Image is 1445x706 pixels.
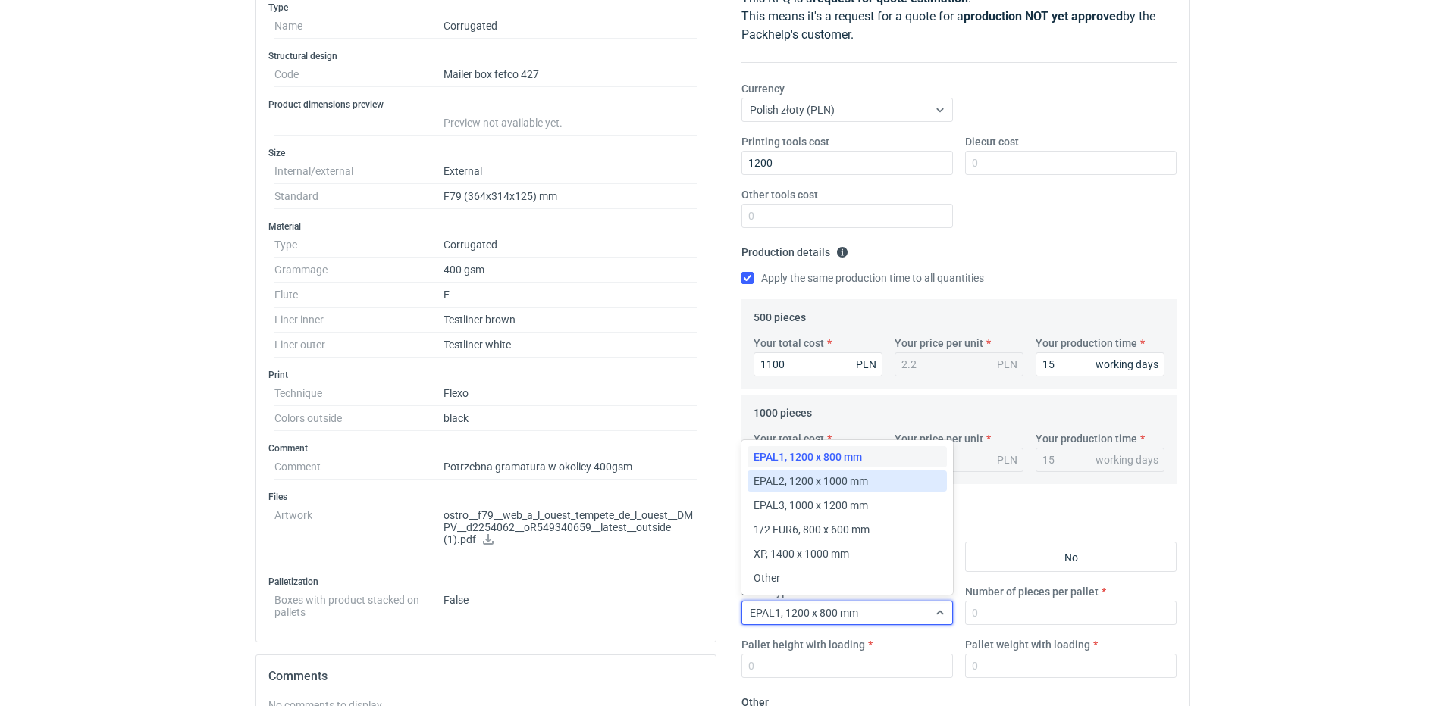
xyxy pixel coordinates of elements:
input: 0 [965,151,1177,175]
div: PLN [856,357,876,372]
h3: Print [268,369,704,381]
dt: Standard [274,184,444,209]
h3: Product dimensions preview [268,98,704,111]
dt: Artwork [274,503,444,564]
dd: Flexo [444,381,697,406]
input: 0 [965,601,1177,625]
dd: Potrzebna gramatura w okolicy 400gsm [444,455,697,480]
div: PLN [997,452,1017,467]
legend: 1000 pieces [754,401,812,419]
dt: Code [274,62,444,87]
label: Diecut cost [965,134,1019,149]
input: 0 [741,204,953,228]
legend: Production details [741,240,848,258]
h3: Type [268,2,704,14]
span: EPAL3, 1000 x 1200 mm [754,498,868,513]
dd: Corrugated [444,14,697,39]
label: Pallet height with loading [741,637,865,652]
dd: False [444,588,697,618]
h3: Comment [268,442,704,455]
dt: Flute [274,283,444,308]
div: PLN [997,357,1017,372]
input: 0 [741,151,953,175]
dt: Liner inner [274,308,444,333]
span: EPAL1, 1200 x 800 mm [754,449,862,464]
legend: 500 pieces [754,305,806,323]
label: Your price per unit [895,431,983,446]
label: No [965,542,1177,572]
label: Other tools cost [741,187,818,202]
h3: Files [268,491,704,503]
label: Number of pieces per pallet [965,584,1099,599]
input: 0 [1036,352,1164,376]
h2: Comments [268,667,704,686]
dt: Technique [274,381,444,406]
dd: Testliner brown [444,308,697,333]
dd: black [444,406,697,431]
p: ostro__f79__web_a_l_ouest_tempete_de_l_ouest__DMPV__d2254062__oR549340659__latest__outside (1).pdf [444,509,697,547]
dd: External [444,159,697,184]
span: Preview not available yet. [444,117,563,129]
span: Other [754,570,780,586]
label: Currency [741,81,785,96]
dd: E [444,283,697,308]
dd: 400 gsm [444,258,697,283]
dd: F79 (364x314x125) mm [444,184,697,209]
dt: Type [274,233,444,258]
label: Your total cost [754,431,824,446]
input: 0 [741,654,953,678]
dt: Comment [274,455,444,480]
dt: Liner outer [274,333,444,358]
label: Your price per unit [895,336,983,351]
strong: production NOT yet approved [964,9,1123,23]
dt: Grammage [274,258,444,283]
span: EPAL1, 1200 x 800 mm [750,607,858,619]
label: Your production time [1036,431,1137,446]
div: working days [1096,357,1158,372]
h3: Palletization [268,576,704,588]
span: Polish złoty (PLN) [750,104,835,116]
dd: Corrugated [444,233,697,258]
input: 0 [965,654,1177,678]
label: Your total cost [754,336,824,351]
dt: Internal/external [274,159,444,184]
input: 0 [754,352,882,376]
label: Your production time [1036,336,1137,351]
span: EPAL2, 1200 x 1000 mm [754,473,868,489]
div: working days [1096,452,1158,467]
dt: Colors outside [274,406,444,431]
dd: Mailer box fefco 427 [444,62,697,87]
label: Printing tools cost [741,134,829,149]
span: 1/2 EUR6, 800 x 600 mm [754,522,870,537]
h3: Material [268,220,704,233]
dt: Boxes with product stacked on pallets [274,588,444,618]
span: XP, 1400 x 1000 mm [754,546,849,561]
h3: Structural design [268,50,704,62]
label: Apply the same production time to all quantities [741,270,984,286]
h3: Size [268,147,704,159]
dt: Name [274,14,444,39]
dd: Testliner white [444,333,697,358]
label: Pallet weight with loading [965,637,1090,652]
